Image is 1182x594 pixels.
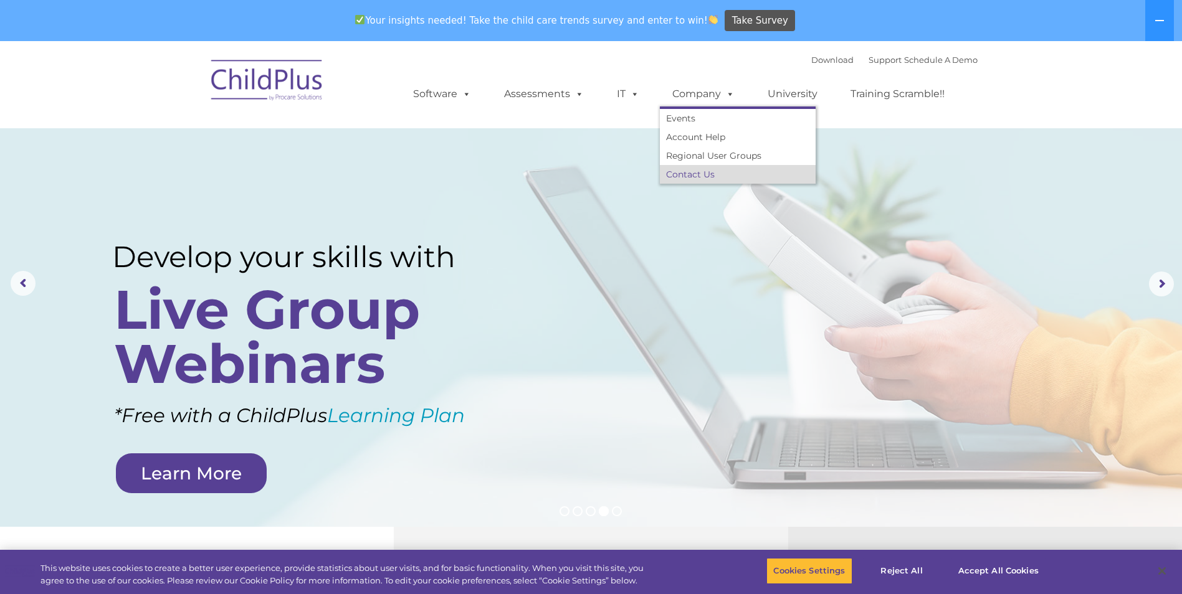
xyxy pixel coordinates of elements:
button: Close [1148,557,1176,585]
img: 👏 [708,15,718,24]
a: Download [811,55,854,65]
button: Cookies Settings [766,558,852,584]
div: This website uses cookies to create a better user experience, provide statistics about user visit... [41,562,650,587]
span: Your insights needed! Take the child care trends survey and enter to win! [350,8,723,32]
a: Support [869,55,902,65]
a: Software [401,82,484,106]
a: Contact Us [660,165,816,184]
font: | [811,55,978,65]
a: Learning Plan [327,403,465,427]
a: IT [604,82,652,106]
rs-layer: Develop your skills with [112,239,503,275]
rs-layer: Live Group Webinars [114,283,498,391]
img: ✅ [355,15,365,24]
span: Phone number [173,133,226,143]
span: Take Survey [732,10,788,32]
rs-layer: *Free with a ChildPlus [114,398,531,433]
button: Reject All [863,558,941,584]
a: Schedule A Demo [904,55,978,65]
a: Assessments [492,82,596,106]
a: Account Help [660,128,816,146]
a: University [755,82,830,106]
a: Learn More [116,453,267,493]
a: Regional User Groups [660,146,816,165]
a: Company [660,82,747,106]
a: Events [660,109,816,128]
img: ChildPlus by Procare Solutions [205,51,330,113]
span: Last name [173,82,211,92]
a: Training Scramble!! [838,82,957,106]
button: Accept All Cookies [951,558,1046,584]
a: Take Survey [725,10,795,32]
